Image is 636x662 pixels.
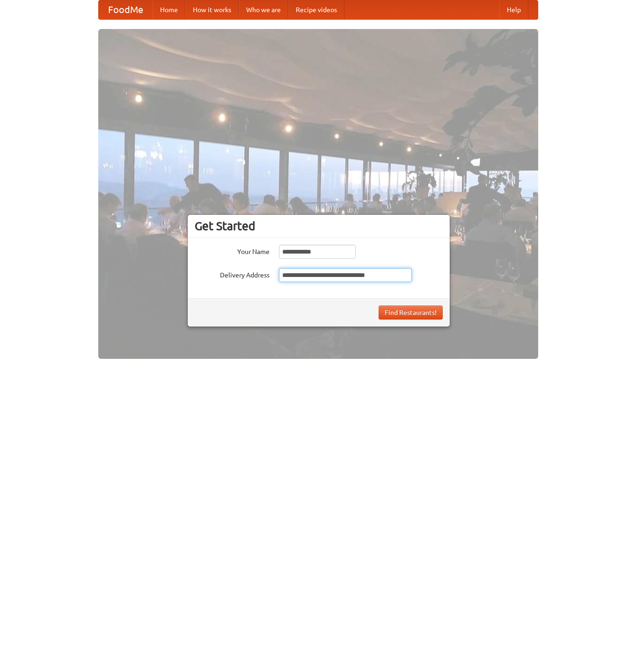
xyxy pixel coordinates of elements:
h3: Get Started [195,219,443,233]
a: Home [153,0,185,19]
button: Find Restaurants! [379,306,443,320]
a: Recipe videos [288,0,344,19]
a: Help [499,0,528,19]
label: Delivery Address [195,268,270,280]
label: Your Name [195,245,270,256]
a: FoodMe [99,0,153,19]
a: Who we are [239,0,288,19]
a: How it works [185,0,239,19]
